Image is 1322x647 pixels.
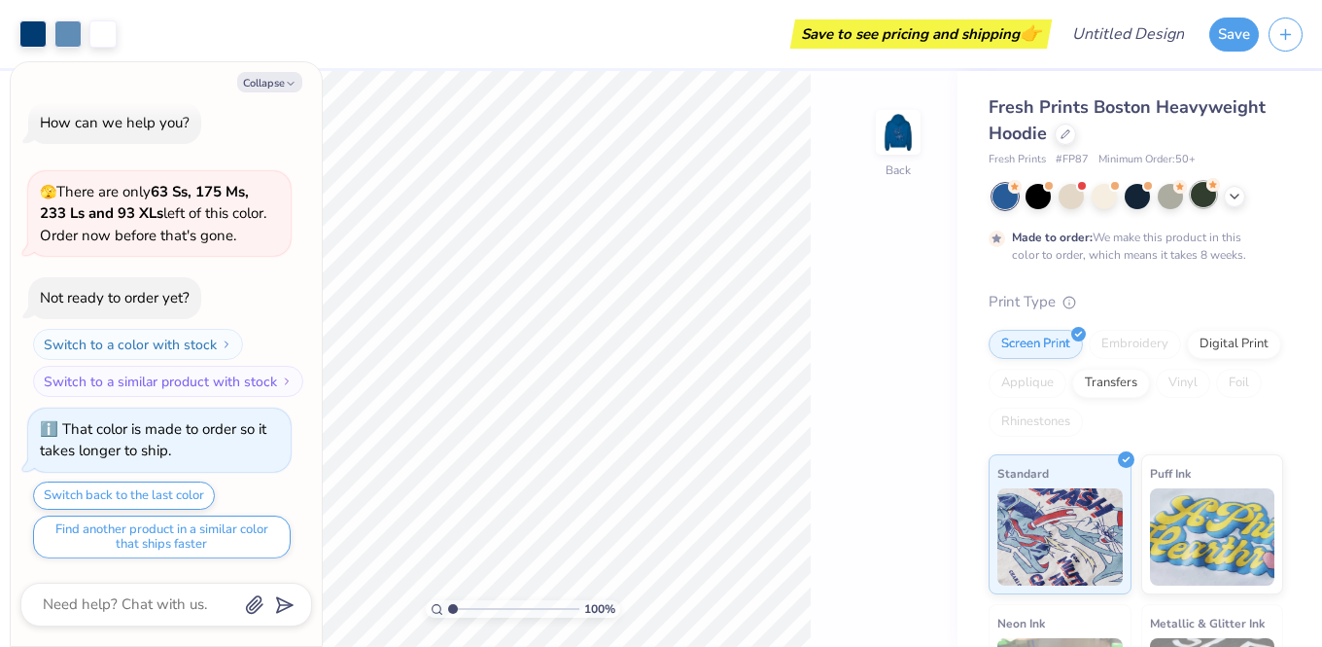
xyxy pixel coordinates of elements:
div: Vinyl [1156,369,1210,398]
div: Back [886,162,911,179]
input: Untitled Design [1057,15,1200,54]
button: Switch back to the last color [33,482,215,510]
div: Not ready to order yet? [40,288,190,307]
div: Transfers [1072,369,1150,398]
img: Switch to a color with stock [221,339,232,350]
div: Digital Print [1187,330,1281,359]
img: Puff Ink [1150,488,1275,586]
div: Embroidery [1089,330,1181,359]
span: 🫣 [40,183,56,201]
span: There are only left of this color. Order now before that's gone. [40,182,266,245]
img: Back [879,113,918,152]
span: Minimum Order: 50 + [1098,152,1196,168]
div: We make this product in this color to order, which means it takes 8 weeks. [1012,229,1251,264]
button: Switch to a color with stock [33,329,243,360]
strong: Made to order: [1012,230,1093,245]
span: Neon Ink [997,613,1045,633]
button: Switch to a similar product with stock [33,366,303,397]
div: Print Type [989,291,1283,313]
button: Save [1209,18,1259,52]
div: Foil [1216,369,1262,398]
div: Applique [989,369,1066,398]
div: That color is made to order so it takes longer to ship. [40,419,266,461]
span: 100 % [584,600,615,618]
button: Collapse [237,72,302,92]
img: Switch to a similar product with stock [281,376,293,387]
span: Standard [997,463,1049,484]
span: Puff Ink [1150,463,1191,484]
div: How can we help you? [40,113,190,132]
span: # FP87 [1056,152,1089,168]
button: Find another product in a similar color that ships faster [33,516,291,558]
div: Rhinestones [989,408,1083,437]
img: Standard [997,488,1123,586]
span: Fresh Prints Boston Heavyweight Hoodie [989,95,1266,145]
div: Screen Print [989,330,1083,359]
span: 👉 [1020,21,1041,45]
div: Save to see pricing and shipping [795,19,1047,49]
span: Fresh Prints [989,152,1046,168]
span: Metallic & Glitter Ink [1150,613,1265,633]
